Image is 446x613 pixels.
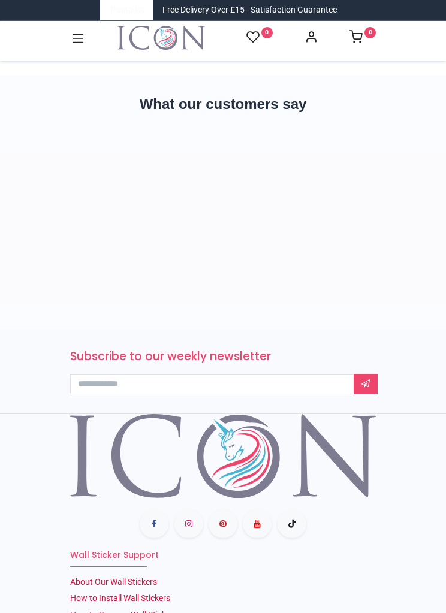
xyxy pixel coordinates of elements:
[70,577,157,587] a: About Our Wall Stickers
[349,34,376,43] a: 0
[70,94,376,114] h2: What our customers say
[246,30,273,45] a: 0
[305,34,318,43] a: Account Info
[162,4,337,16] div: Free Delivery Over £15 - Satisfaction Guarantee
[109,4,144,16] a: Trustpilot
[364,27,376,38] sup: 0
[117,26,205,50] img: Icon Wall Stickers
[70,593,170,603] a: How to Install Wall Stickers
[70,135,376,291] iframe: Customer reviews powered by Trustpilot
[70,349,376,365] h3: Subscribe to our weekly newsletter
[261,27,273,38] sup: 0
[117,26,205,50] a: Logo of Icon Wall Stickers
[70,549,376,561] h6: Wall Sticker Support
